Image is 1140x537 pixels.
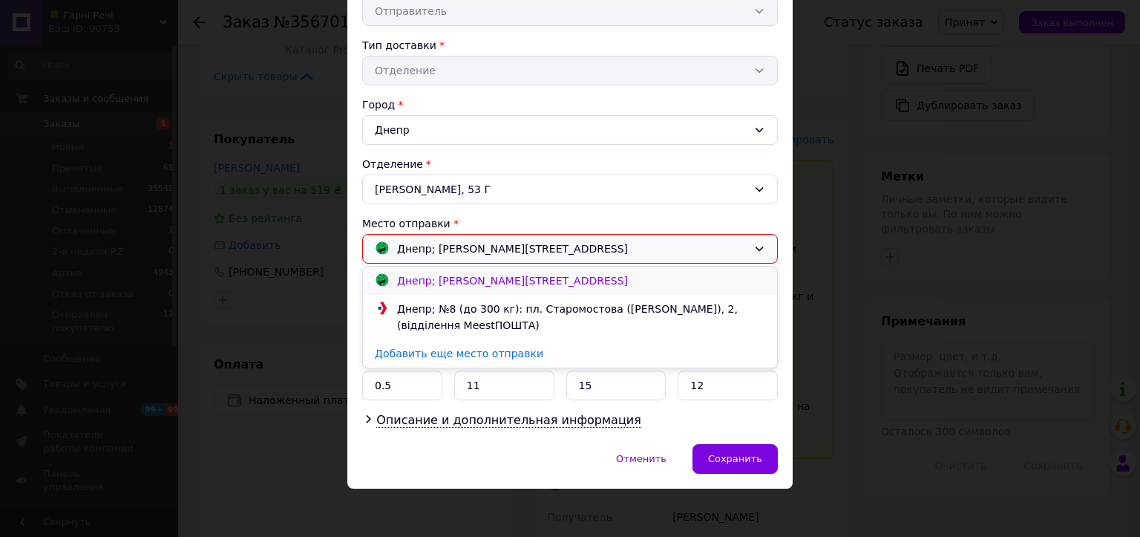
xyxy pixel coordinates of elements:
div: Тип доставки [362,38,778,53]
span: Отменить [616,453,666,464]
div: Днепр; №8 (до 300 кг): пл. Старомостова ([PERSON_NAME]), 2, (відділення MeestПОШТА) [393,301,769,333]
div: Место отправки [362,216,778,231]
a: Добавить еще место отправки [363,339,777,368]
div: [PERSON_NAME], 53 Г [362,175,778,204]
div: Днепр [362,115,778,145]
span: Днепр; [PERSON_NAME][STREET_ADDRESS] [397,275,628,287]
span: Описание и дополнительная информация [376,413,641,428]
span: Это обязательное поле [362,268,491,280]
div: Отделение [362,157,778,172]
span: Сохранить [708,453,762,464]
span: Днепр; [PERSON_NAME][STREET_ADDRESS] [397,241,628,257]
div: Город [362,97,778,112]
